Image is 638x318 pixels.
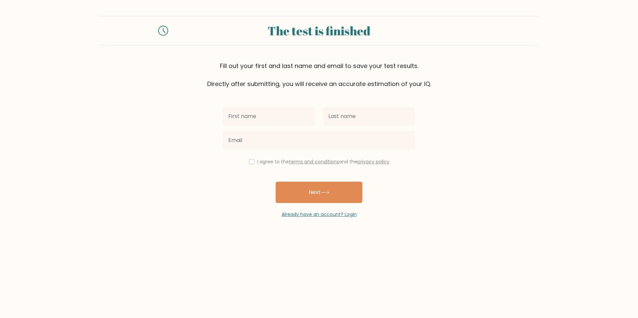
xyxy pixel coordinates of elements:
input: First name [223,107,315,126]
input: Email [223,131,415,150]
label: I agree to the and the [257,158,389,165]
a: Already have an account? Login [282,211,357,218]
a: privacy policy [357,158,389,165]
button: Next [276,182,362,203]
a: terms and conditions [289,158,339,165]
div: The test is finished [176,22,462,40]
div: Fill out your first and last name and email to save your test results. Directly after submitting,... [99,61,539,88]
input: Last name [323,107,415,126]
